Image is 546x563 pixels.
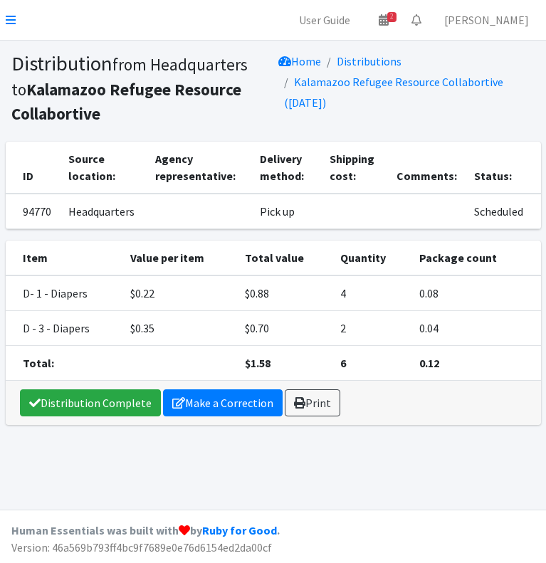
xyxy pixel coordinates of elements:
[321,142,389,194] th: Shipping cost:
[340,356,346,370] strong: 6
[245,356,271,370] strong: $1.58
[202,523,277,537] a: Ruby for Good
[6,310,122,345] td: D - 3 - Diapers
[419,356,439,370] strong: 0.12
[387,12,397,22] span: 2
[285,389,340,416] a: Print
[11,540,272,554] span: Version: 46a569b793ff4bc9f7689e0e76d6154ed2da00cf
[288,6,362,34] a: User Guide
[236,241,332,275] th: Total value
[163,389,283,416] a: Make a Correction
[388,142,466,194] th: Comments:
[6,142,60,194] th: ID
[122,275,236,311] td: $0.22
[20,389,161,416] a: Distribution Complete
[23,356,54,370] strong: Total:
[411,275,540,311] td: 0.08
[11,79,241,125] b: Kalamazoo Refugee Resource Collabortive
[411,310,540,345] td: 0.04
[236,275,332,311] td: $0.88
[367,6,400,34] a: 2
[337,54,401,68] a: Distributions
[11,54,248,124] small: from Headquarters to
[122,241,236,275] th: Value per item
[11,51,268,125] h1: Distribution
[60,194,147,229] td: Headquarters
[60,142,147,194] th: Source location:
[332,241,411,275] th: Quantity
[251,142,321,194] th: Delivery method:
[251,194,321,229] td: Pick up
[278,54,321,68] a: Home
[236,310,332,345] td: $0.70
[147,142,252,194] th: Agency representative:
[6,275,122,311] td: D- 1 - Diapers
[466,142,540,194] th: Status:
[332,310,411,345] td: 2
[11,523,280,537] strong: Human Essentials was built with by .
[466,194,540,229] td: Scheduled
[6,194,60,229] td: 94770
[122,310,236,345] td: $0.35
[433,6,540,34] a: [PERSON_NAME]
[332,275,411,311] td: 4
[6,241,122,275] th: Item
[411,241,540,275] th: Package count
[284,75,503,110] a: Kalamazoo Refugee Resource Collabortive ([DATE])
